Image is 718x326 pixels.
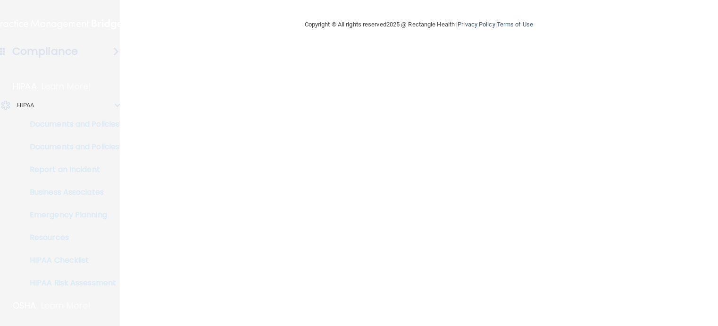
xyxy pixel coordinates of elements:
p: Documents and Policies [6,120,135,129]
p: Learn More! [41,300,91,311]
h4: Compliance [12,45,78,58]
p: Emergency Planning [6,210,135,220]
p: Documents and Policies [6,142,135,152]
p: HIPAA Checklist [6,256,135,265]
p: HIPAA [17,100,34,111]
p: HIPAA Risk Assessment [6,278,135,288]
p: HIPAA [13,81,37,92]
p: Resources [6,233,135,242]
p: Business Associates [6,188,135,197]
a: Terms of Use [497,21,533,28]
p: OSHA [13,300,36,311]
p: Learn More! [42,81,92,92]
div: Copyright © All rights reserved 2025 @ Rectangle Health | | [247,9,591,40]
p: Report an Incident [6,165,135,174]
a: Privacy Policy [458,21,495,28]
